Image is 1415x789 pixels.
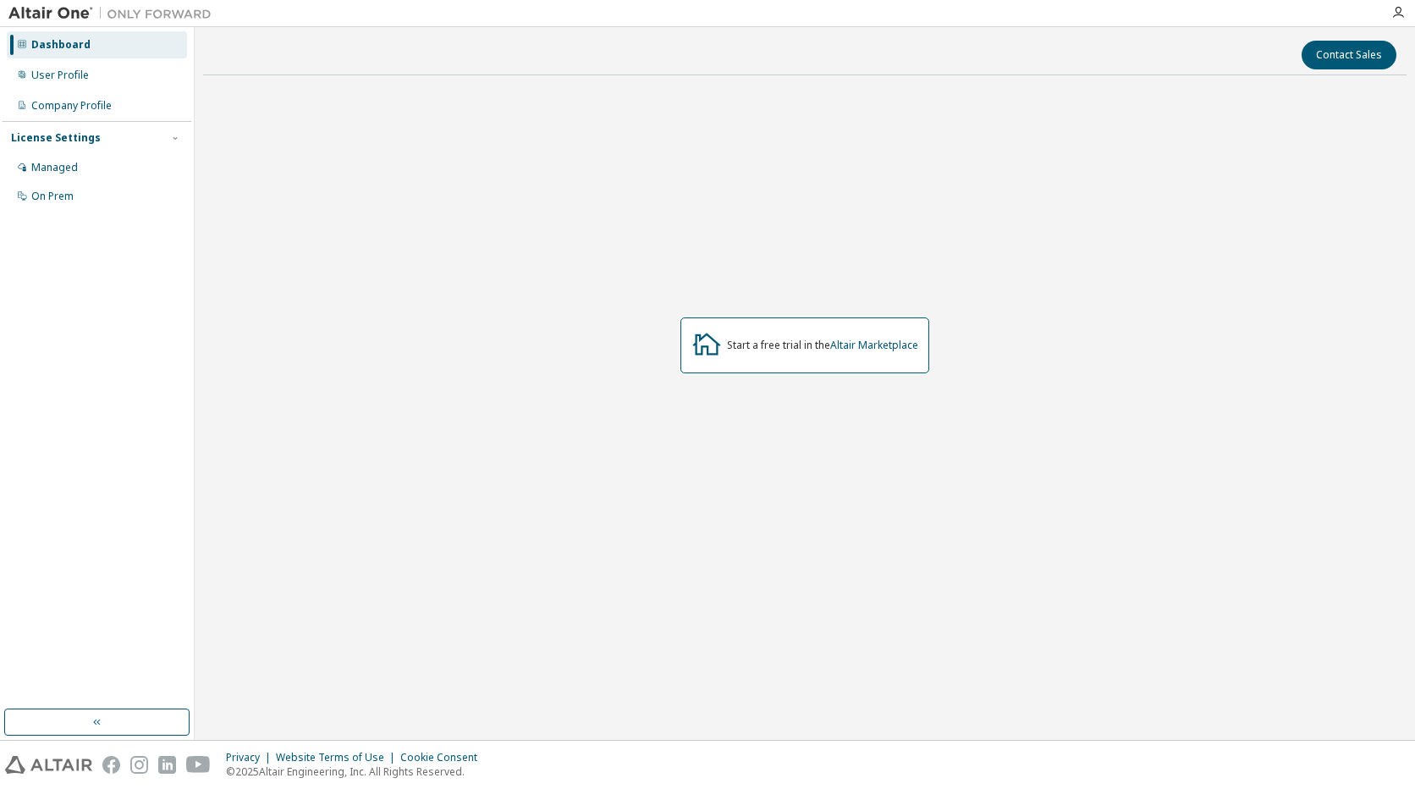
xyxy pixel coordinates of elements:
[276,751,400,764] div: Website Terms of Use
[5,756,92,774] img: altair_logo.svg
[400,751,487,764] div: Cookie Consent
[130,756,148,774] img: instagram.svg
[158,756,176,774] img: linkedin.svg
[226,751,276,764] div: Privacy
[31,99,112,113] div: Company Profile
[31,69,89,82] div: User Profile
[31,190,74,203] div: On Prem
[1302,41,1396,69] button: Contact Sales
[226,764,487,779] p: © 2025 Altair Engineering, Inc. All Rights Reserved.
[186,756,211,774] img: youtube.svg
[830,338,918,352] a: Altair Marketplace
[31,161,78,174] div: Managed
[727,339,918,352] div: Start a free trial in the
[11,131,101,145] div: License Settings
[31,38,91,52] div: Dashboard
[102,756,120,774] img: facebook.svg
[8,5,220,22] img: Altair One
